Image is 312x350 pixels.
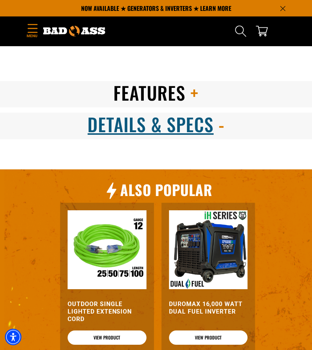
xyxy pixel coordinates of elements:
a: Outdoor Single Lighted Extension Cord [68,300,146,323]
a: View Product [169,330,248,345]
h2: Also Popular [120,181,212,199]
img: DuroMax 16,000 Watt Dual Fuel Inverter [169,210,248,289]
span: Features [113,79,185,106]
summary: Menu [27,23,38,40]
summary: Search [235,25,247,37]
img: Outdoor Single Lighted Extension Cord [68,210,146,289]
img: Bad Ass Extension Cords [43,26,105,36]
span: Menu [27,33,38,39]
a: View Product [68,330,146,345]
span: Details & Specs [87,111,213,137]
a: DuroMax 16,000 Watt Dual Fuel Inverter [169,300,248,315]
a: cart [256,25,268,37]
div: Accessibility Menu [5,329,21,345]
